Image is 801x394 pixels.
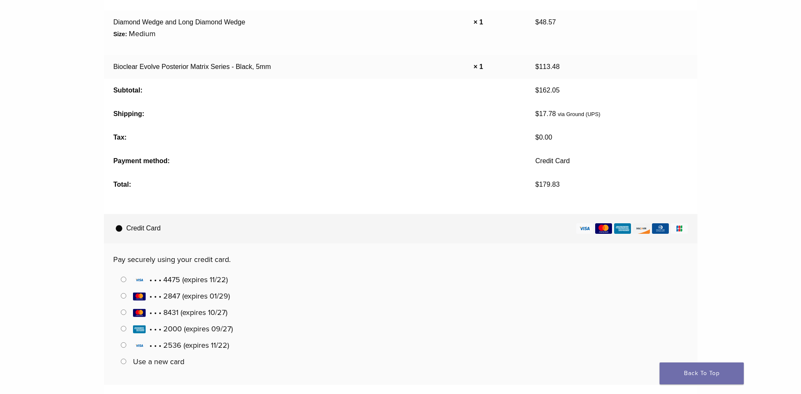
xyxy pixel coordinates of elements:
[576,223,593,234] img: visa
[104,79,526,102] th: Subtotal:
[129,27,156,40] p: Medium
[133,341,146,350] img: Visa
[526,149,697,173] td: Credit Card
[535,87,539,94] span: $
[660,362,744,384] a: Back To Top
[535,87,560,94] bdi: 162.05
[535,134,539,141] span: $
[535,181,560,188] bdi: 179.83
[104,55,464,79] td: Bioclear Evolve Posterior Matrix Series - Black, 5mm
[474,63,483,70] strong: × 1
[104,126,526,149] th: Tax:
[133,308,227,317] span: • • • 8431 (expires 10/27)
[104,173,526,196] th: Total:
[133,276,146,284] img: Visa
[535,19,556,26] bdi: 48.57
[558,111,600,117] small: via Ground (UPS)
[652,223,669,234] img: dinersclub
[535,19,539,26] span: $
[133,324,233,333] span: • • • 2000 (expires 09/27)
[133,357,184,366] label: Use a new card
[104,102,526,126] th: Shipping:
[113,253,688,266] p: Pay securely using your credit card.
[133,325,146,333] img: American Express
[535,110,539,117] span: $
[535,110,556,117] bdi: 17.78
[633,223,650,234] img: discover
[133,291,230,301] span: • • • 2847 (expires 01/29)
[535,63,560,70] bdi: 113.48
[671,223,688,234] img: jcb
[133,275,228,284] span: • • • 4475 (expires 11/22)
[535,181,539,188] span: $
[106,214,697,243] label: Credit Card
[104,149,526,173] th: Payment method:
[113,30,127,39] strong: Size:
[535,134,552,141] bdi: 0.00
[133,341,229,350] span: • • • 2536 (expires 11/22)
[133,292,146,301] img: MasterCard
[474,19,483,26] strong: × 1
[133,309,146,317] img: MasterCard
[104,11,464,55] td: Diamond Wedge and Long Diamond Wedge
[595,223,612,234] img: mastercard
[535,63,539,70] span: $
[614,223,631,234] img: amex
